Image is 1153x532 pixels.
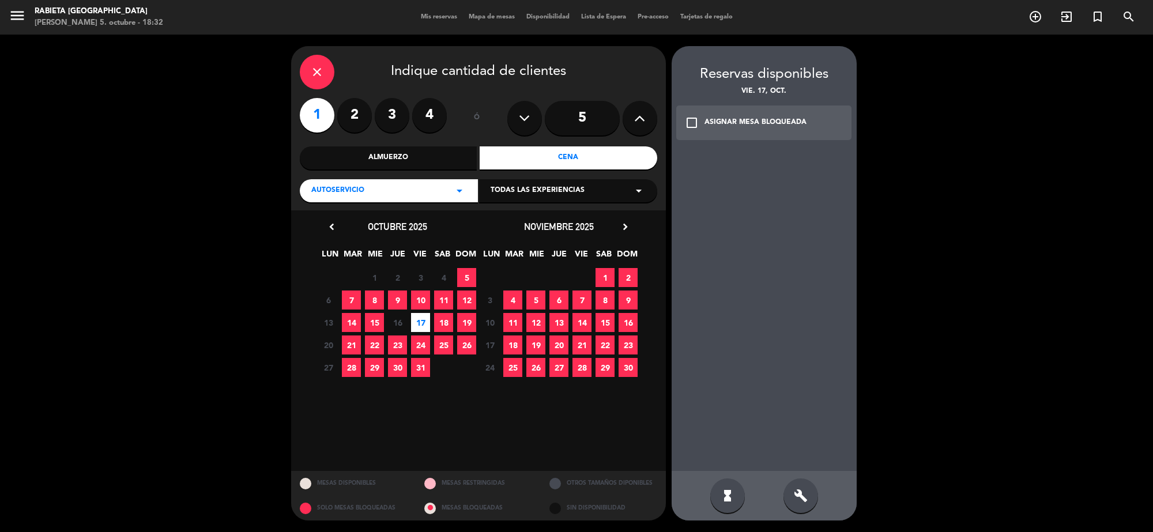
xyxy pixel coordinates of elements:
[416,496,541,520] div: MESAS BLOQUEADAS
[503,290,522,310] span: 4
[672,63,857,86] div: Reservas disponibles
[503,335,522,354] span: 18
[375,98,409,133] label: 3
[572,247,591,266] span: VIE
[596,335,615,354] span: 22
[480,146,657,169] div: Cena
[365,313,384,332] span: 15
[35,6,163,17] div: Rabieta [GEOGRAPHIC_DATA]
[594,247,613,266] span: SAB
[619,358,638,377] span: 30
[549,290,568,310] span: 6
[300,146,477,169] div: Almuerzo
[388,290,407,310] span: 9
[366,247,385,266] span: MIE
[434,335,453,354] span: 25
[457,313,476,332] span: 19
[721,489,734,503] i: hourglass_full
[572,358,591,377] span: 28
[596,358,615,377] span: 29
[433,247,452,266] span: SAB
[549,335,568,354] span: 20
[1091,10,1105,24] i: turned_in_not
[503,313,522,332] span: 11
[388,247,407,266] span: JUE
[1028,10,1042,24] i: add_circle_outline
[541,496,666,520] div: SIN DISPONIBILIDAD
[457,268,476,287] span: 5
[410,247,429,266] span: VIE
[572,335,591,354] span: 21
[9,7,26,28] button: menu
[300,55,657,89] div: Indique cantidad de clientes
[416,471,541,496] div: MESAS RESTRINGIDAS
[319,335,338,354] span: 20
[617,247,636,266] span: DOM
[388,268,407,287] span: 2
[463,14,521,20] span: Mapa de mesas
[480,335,499,354] span: 17
[672,86,857,97] div: vie. 17, oct.
[434,290,453,310] span: 11
[326,221,338,233] i: chevron_left
[321,247,340,266] span: LUN
[482,247,501,266] span: LUN
[675,14,738,20] span: Tarjetas de regalo
[388,313,407,332] span: 16
[342,335,361,354] span: 21
[319,358,338,377] span: 27
[343,247,362,266] span: MAR
[521,14,575,20] span: Disponibilidad
[526,290,545,310] span: 5
[526,335,545,354] span: 19
[311,185,364,197] span: AUTOSERVICIO
[412,98,447,133] label: 4
[319,313,338,332] span: 13
[480,290,499,310] span: 3
[572,313,591,332] span: 14
[596,268,615,287] span: 1
[619,290,638,310] span: 9
[685,116,699,130] i: check_box_outline_blank
[365,290,384,310] span: 8
[411,313,430,332] span: 17
[491,185,585,197] span: Todas las experiencias
[596,290,615,310] span: 8
[365,335,384,354] span: 22
[310,65,324,79] i: close
[342,290,361,310] span: 7
[794,489,808,503] i: build
[619,313,638,332] span: 16
[504,247,523,266] span: MAR
[453,184,466,198] i: arrow_drop_down
[1122,10,1136,24] i: search
[526,313,545,332] span: 12
[291,496,416,520] div: SOLO MESAS BLOQUEADAS
[365,358,384,377] span: 29
[455,247,474,266] span: DOM
[319,290,338,310] span: 6
[549,313,568,332] span: 13
[457,290,476,310] span: 12
[434,313,453,332] span: 18
[480,358,499,377] span: 24
[527,247,546,266] span: MIE
[549,358,568,377] span: 27
[368,221,427,232] span: octubre 2025
[524,221,594,232] span: noviembre 2025
[388,358,407,377] span: 30
[9,7,26,24] i: menu
[388,335,407,354] span: 23
[541,471,666,496] div: OTROS TAMAÑOS DIPONIBLES
[411,268,430,287] span: 3
[365,268,384,287] span: 1
[411,358,430,377] span: 31
[457,335,476,354] span: 26
[632,14,675,20] span: Pre-acceso
[619,335,638,354] span: 23
[575,14,632,20] span: Lista de Espera
[434,268,453,287] span: 4
[526,358,545,377] span: 26
[342,358,361,377] span: 28
[300,98,334,133] label: 1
